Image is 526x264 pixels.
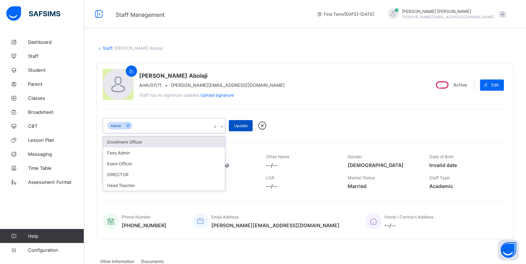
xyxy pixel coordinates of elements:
[100,259,134,264] span: Other Information
[28,137,84,143] span: Lesson Plan
[28,165,84,171] span: Time Table
[348,162,419,168] span: [DEMOGRAPHIC_DATA]
[28,247,84,253] span: Configuration
[348,183,419,189] span: Married
[141,259,164,264] span: Documents
[266,162,337,168] span: --/--
[429,162,500,168] span: Invalid date
[28,39,84,45] span: Dashboard
[28,95,84,101] span: Classes
[384,214,433,220] span: Home / Contract Address
[211,214,239,220] span: Email Address
[28,81,84,87] span: Parent
[453,82,467,88] span: Active
[103,180,225,191] div: Head Teacher
[498,239,519,260] button: Open asap
[103,137,225,147] div: Enrollment Officer
[211,222,340,228] span: [PERSON_NAME][EMAIL_ADDRESS][DOMAIN_NAME]
[28,67,84,73] span: Student
[402,9,494,14] span: [PERSON_NAME] [PERSON_NAME]
[28,53,84,59] span: Staff
[116,11,165,18] span: Staff Management
[139,83,162,88] span: AHA/01\71
[402,15,494,19] span: [PERSON_NAME][EMAIL_ADDRESS][DOMAIN_NAME]
[103,147,225,158] div: Fees Admin
[381,8,509,20] div: AhmadAdam
[348,154,362,159] span: Gender
[28,233,84,239] span: Help
[171,83,285,88] span: [PERSON_NAME][EMAIL_ADDRESS][DOMAIN_NAME]
[266,183,337,189] span: --/--
[491,82,499,88] span: Edit
[103,158,225,169] div: Exam Officer
[6,6,60,21] img: safsims
[234,123,247,128] span: Update
[103,169,225,180] div: DIRECTOR
[266,154,289,159] span: Other Name
[429,154,454,159] span: Date of Birth
[139,92,199,98] span: Staff has no signature updated
[112,46,163,51] span: / [PERSON_NAME] Abolaji
[28,109,84,115] span: Broadsheet
[139,72,285,79] span: [PERSON_NAME] Abolaji
[266,175,274,180] span: LGA
[28,151,84,157] span: Messaging
[348,175,375,180] span: Marital Status
[139,83,285,88] div: •
[429,183,500,189] span: Academic
[122,214,151,220] span: Phone Number
[107,122,125,130] div: Admin
[28,179,84,185] span: Assessment Format
[103,46,112,51] a: Staff
[317,12,374,17] span: session/term information
[28,123,84,129] span: CBT
[200,92,234,98] span: Upload signature
[384,222,433,228] span: --/--
[122,222,166,228] span: [PHONE_NUMBER]
[429,175,450,180] span: Staff Type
